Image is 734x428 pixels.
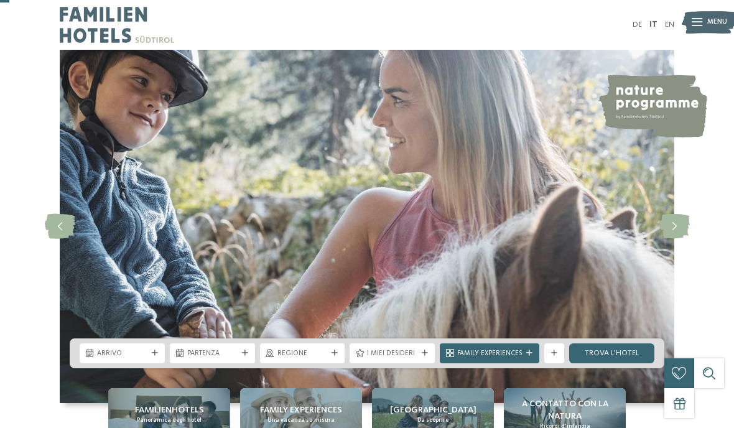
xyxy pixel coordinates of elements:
[390,404,476,416] span: [GEOGRAPHIC_DATA]
[187,349,238,359] span: Partenza
[267,416,335,424] span: Una vacanza su misura
[367,349,417,359] span: I miei desideri
[598,75,707,137] img: nature programme by Familienhotels Südtirol
[665,21,674,29] a: EN
[60,50,674,403] img: Family hotel Alto Adige: the happy family places!
[633,21,642,29] a: DE
[707,17,727,27] span: Menu
[509,398,621,422] span: A contatto con la natura
[97,349,147,359] span: Arrivo
[569,343,654,363] a: trova l’hotel
[260,404,342,416] span: Family experiences
[457,349,522,359] span: Family Experiences
[137,416,202,424] span: Panoramica degli hotel
[417,416,448,424] span: Da scoprire
[135,404,204,416] span: Familienhotels
[277,349,328,359] span: Regione
[649,21,657,29] a: IT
